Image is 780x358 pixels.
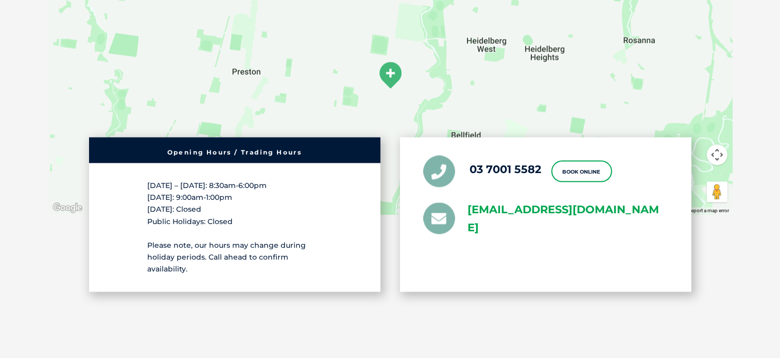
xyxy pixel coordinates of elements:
[470,163,542,176] a: 03 7001 5582
[468,201,668,237] a: [EMAIL_ADDRESS][DOMAIN_NAME]
[147,240,322,276] p: Please note, our hours may change during holiday periods. Call ahead to confirm availability.
[551,161,612,182] a: Book Online
[94,149,375,156] h6: Opening Hours / Trading Hours
[147,180,322,228] p: [DATE] – [DATE]: 8:30am-6:00pm [DATE]: 9:00am-1:00pm [DATE]: Closed Public Holidays: Closed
